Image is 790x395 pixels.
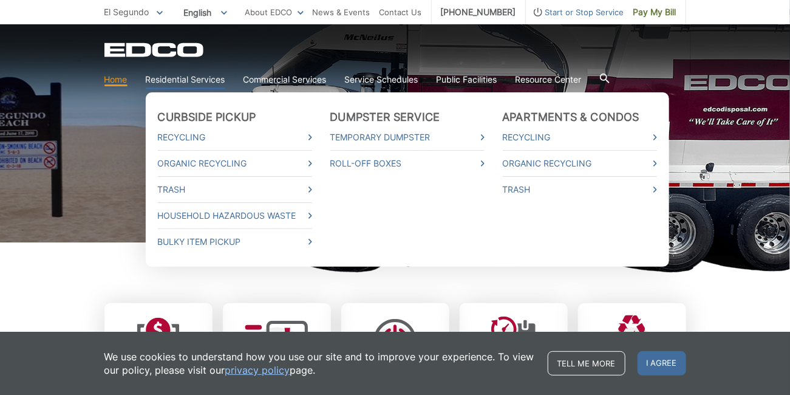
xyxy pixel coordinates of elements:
span: English [175,2,236,22]
a: Residential Services [146,73,225,86]
a: Commercial Services [243,73,327,86]
a: privacy policy [225,363,290,377]
a: Contact Us [380,5,422,19]
a: Trash [158,183,312,196]
span: I agree [638,351,686,376]
a: Bulky Item Pickup [158,235,312,249]
a: Tell me more [548,351,625,376]
a: Dumpster Service [330,111,440,124]
a: Trash [503,183,657,196]
a: About EDCO [245,5,304,19]
span: El Segundo [104,7,149,17]
a: EDCD logo. Return to the homepage. [104,43,205,57]
a: News & Events [313,5,370,19]
a: Home [104,73,128,86]
a: Temporary Dumpster [330,131,485,144]
a: Recycling [503,131,657,144]
a: Organic Recycling [503,157,657,170]
a: Organic Recycling [158,157,312,170]
p: We use cookies to understand how you use our site and to improve your experience. To view our pol... [104,350,536,377]
a: Household Hazardous Waste [158,209,312,222]
a: Service Schedules [345,73,418,86]
a: Roll-Off Boxes [330,157,485,170]
a: Resource Center [516,73,582,86]
a: Curbside Pickup [158,111,256,124]
a: Public Facilities [437,73,497,86]
a: Apartments & Condos [503,111,639,124]
a: Recycling [158,131,312,144]
span: Pay My Bill [633,5,676,19]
